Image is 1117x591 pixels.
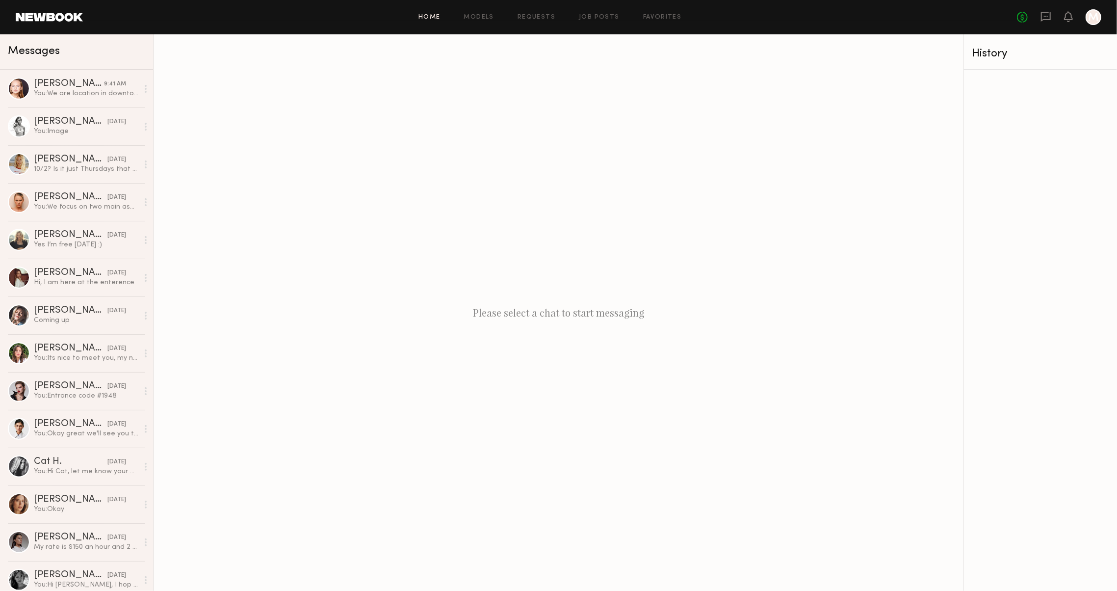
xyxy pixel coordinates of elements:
[107,269,126,278] div: [DATE]
[34,533,107,542] div: [PERSON_NAME]
[34,580,138,590] div: You: Hi [PERSON_NAME], I hop you are well :) I just wanted to see if your available [DATE] (5/20)...
[34,164,138,174] div: 10/2? Is it just Thursdays that you have available? If so would the 9th or 16th work?
[107,231,126,240] div: [DATE]
[34,278,138,287] div: Hi, I am here at the enterence
[34,429,138,438] div: You: Okay great we'll see you then
[464,14,494,21] a: Models
[972,48,1109,59] div: History
[34,155,107,164] div: [PERSON_NAME]
[34,457,107,467] div: Cat H.
[34,353,138,363] div: You: Its nice to meet you, my name is [PERSON_NAME] and I am the Head Designer at Blue B Collecti...
[418,14,441,21] a: Home
[107,533,126,542] div: [DATE]
[107,306,126,316] div: [DATE]
[34,240,138,249] div: Yes I’m free [DATE] :)
[107,155,126,164] div: [DATE]
[104,80,126,89] div: 9:41 AM
[34,381,107,391] div: [PERSON_NAME]
[34,391,138,401] div: You: Entrance code #1948
[34,202,138,212] div: You: We focus on two main aspects: first, the online portfolio. When candidates arrive, they ofte...
[107,193,126,202] div: [DATE]
[1086,9,1101,25] a: M
[107,344,126,353] div: [DATE]
[34,542,138,552] div: My rate is $150 an hour and 2 hours minimum
[34,192,107,202] div: [PERSON_NAME]
[107,457,126,467] div: [DATE]
[107,117,126,127] div: [DATE]
[107,571,126,580] div: [DATE]
[107,382,126,391] div: [DATE]
[34,127,138,136] div: You: Image
[34,89,138,98] div: You: We are location in downtown near [GEOGRAPHIC_DATA]
[34,467,138,476] div: You: Hi Cat, let me know your availability
[154,34,963,591] div: Please select a chat to start messaging
[579,14,620,21] a: Job Posts
[8,46,60,57] span: Messages
[34,316,138,325] div: Coming up
[34,230,107,240] div: [PERSON_NAME]
[107,495,126,505] div: [DATE]
[34,79,104,89] div: [PERSON_NAME]
[34,570,107,580] div: [PERSON_NAME]
[34,268,107,278] div: [PERSON_NAME]
[34,495,107,505] div: [PERSON_NAME]
[34,419,107,429] div: [PERSON_NAME]
[34,306,107,316] div: [PERSON_NAME]
[107,420,126,429] div: [DATE]
[518,14,555,21] a: Requests
[643,14,682,21] a: Favorites
[34,117,107,127] div: [PERSON_NAME]
[34,344,107,353] div: [PERSON_NAME]
[34,505,138,514] div: You: Okay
